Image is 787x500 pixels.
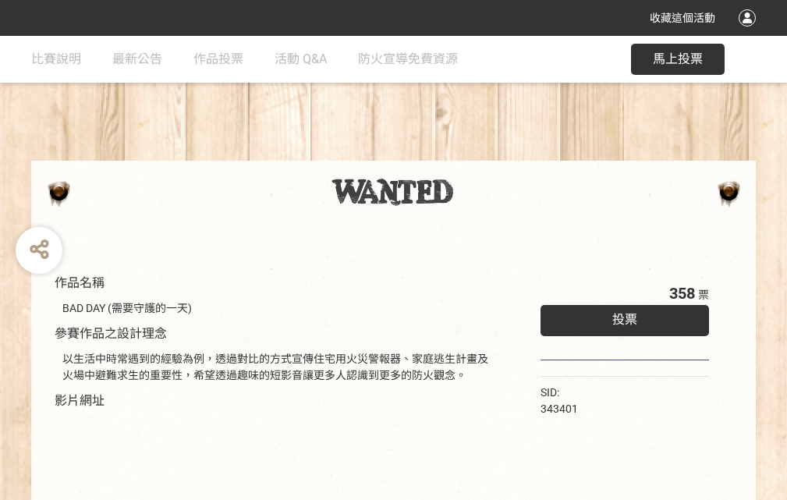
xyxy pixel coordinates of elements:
a: 最新公告 [112,36,162,83]
div: BAD DAY (需要守護的一天) [62,300,494,317]
span: 影片網址 [55,393,105,408]
button: 馬上投票 [631,44,725,75]
a: 防火宣導免費資源 [358,36,458,83]
span: 投票 [612,312,637,327]
span: 最新公告 [112,51,162,66]
span: 作品投票 [193,51,243,66]
span: 參賽作品之設計理念 [55,326,167,341]
div: 以生活中時常遇到的經驗為例，透過對比的方式宣傳住宅用火災警報器、家庭逃生計畫及火場中避難求生的重要性，希望透過趣味的短影音讓更多人認識到更多的防火觀念。 [62,351,494,384]
span: 活動 Q&A [275,51,327,66]
span: SID: 343401 [541,386,578,415]
a: 比賽說明 [31,36,81,83]
span: 馬上投票 [653,51,703,66]
a: 活動 Q&A [275,36,327,83]
a: 作品投票 [193,36,243,83]
span: 358 [669,284,695,303]
span: 收藏這個活動 [650,12,715,24]
span: 防火宣導免費資源 [358,51,458,66]
span: 比賽說明 [31,51,81,66]
span: 作品名稱 [55,275,105,290]
span: 票 [698,289,709,301]
iframe: Facebook Share [582,385,660,400]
